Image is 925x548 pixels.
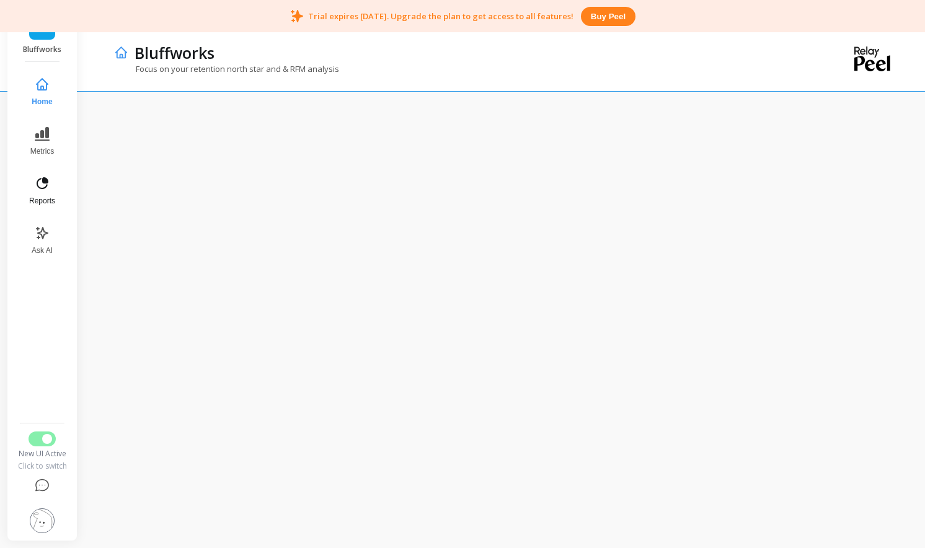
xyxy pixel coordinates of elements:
p: Trial expires [DATE]. Upgrade the plan to get access to all features! [308,11,573,22]
img: profile picture [30,508,55,533]
span: Metrics [30,146,55,156]
span: Reports [29,196,55,206]
button: Switch to Legacy UI [29,431,56,446]
button: Settings [17,501,68,541]
p: Bluffworks [20,45,65,55]
div: Click to switch [17,461,68,471]
button: Reports [22,169,63,213]
div: New UI Active [17,449,68,459]
button: Metrics [22,119,63,164]
button: Help [17,471,68,501]
iframe: Omni Embed [104,86,900,523]
button: Home [22,69,63,114]
span: Ask AI [32,245,53,255]
p: Focus on your retention north star and & RFM analysis [114,63,339,74]
p: Bluffworks [135,42,215,63]
button: Ask AI [22,218,63,263]
span: Home [32,97,52,107]
button: Buy peel [581,7,635,26]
